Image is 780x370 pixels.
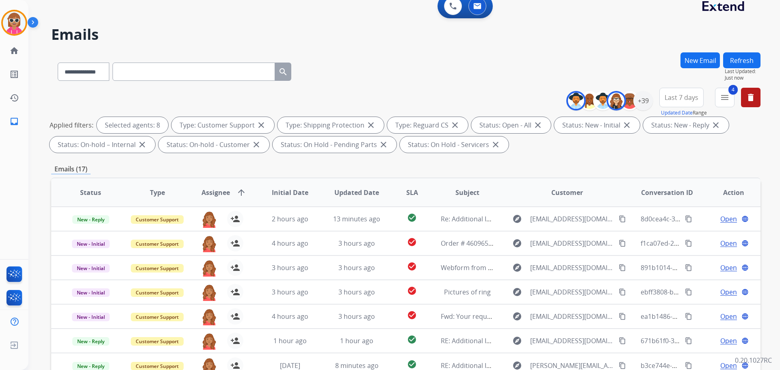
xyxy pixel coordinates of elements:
span: Re: Additional Information Needed: Photo(s) and/or video(s) of defective product in question [441,214,724,223]
img: agent-avatar [201,333,217,350]
span: [EMAIL_ADDRESS][DOMAIN_NAME] [530,287,614,297]
img: agent-avatar [201,260,217,277]
div: Status: On-hold - Customer [158,136,269,153]
span: New - Initial [72,288,110,297]
img: agent-avatar [201,284,217,301]
span: [EMAIL_ADDRESS][DOMAIN_NAME] [530,238,614,248]
span: New - Reply [72,215,109,224]
mat-icon: content_copy [619,240,626,247]
button: Refresh [723,52,760,68]
mat-icon: content_copy [685,240,692,247]
span: 13 minutes ago [333,214,380,223]
mat-icon: inbox [9,117,19,126]
mat-icon: content_copy [619,215,626,223]
span: 8d0cea4c-3455-4b9a-88a6-60de3b91beab [641,214,767,223]
mat-icon: person_add [230,312,240,321]
span: 1 hour ago [273,336,307,345]
mat-icon: close [450,120,460,130]
mat-icon: menu [720,93,730,102]
span: 4 [728,85,738,95]
span: Open [720,263,737,273]
div: Type: Customer Support [171,117,274,133]
span: [EMAIL_ADDRESS][DOMAIN_NAME] [530,312,614,321]
span: Customer [551,188,583,197]
span: Webform from [EMAIL_ADDRESS][DOMAIN_NAME] on [DATE] [441,263,625,272]
div: Status: On-hold – Internal [50,136,155,153]
mat-icon: check_circle [407,359,417,369]
span: 8 minutes ago [335,361,379,370]
mat-icon: close [491,140,500,149]
mat-icon: close [533,120,543,130]
span: Order # 460965942 [441,239,499,248]
mat-icon: language [741,288,749,296]
mat-icon: home [9,46,19,56]
span: [EMAIL_ADDRESS][DOMAIN_NAME] [530,263,614,273]
mat-icon: explore [512,312,522,321]
span: Last Updated: [725,68,760,75]
span: New - Initial [72,313,110,321]
span: Type [150,188,165,197]
mat-icon: explore [512,287,522,297]
mat-icon: history [9,93,19,103]
p: Emails (17) [51,164,91,174]
mat-icon: content_copy [685,264,692,271]
span: Just now [725,75,760,81]
span: Open [720,336,737,346]
span: Subject [455,188,479,197]
div: Selected agents: 8 [97,117,168,133]
span: f1ca07ed-2f32-4db8-8385-f38e2aab9235 [641,239,762,248]
h2: Emails [51,26,760,43]
div: Status: Open - All [471,117,551,133]
button: Updated Date [661,110,693,116]
img: agent-avatar [201,308,217,325]
span: 4 hours ago [272,239,308,248]
span: Status [80,188,101,197]
div: Status: On Hold - Pending Parts [273,136,396,153]
span: 3 hours ago [272,288,308,296]
span: Open [720,238,737,248]
span: 3 hours ago [338,288,375,296]
span: Last 7 days [665,96,698,99]
span: Customer Support [131,264,184,273]
span: [DATE] [280,361,300,370]
span: Open [720,287,737,297]
div: Type: Shipping Protection [277,117,384,133]
mat-icon: delete [746,93,756,102]
mat-icon: content_copy [685,288,692,296]
span: 1 hour ago [340,336,373,345]
span: Updated Date [334,188,379,197]
mat-icon: close [256,120,266,130]
p: 0.20.1027RC [735,355,772,365]
img: agent-avatar [201,211,217,228]
mat-icon: explore [512,238,522,248]
span: 3 hours ago [338,263,375,272]
mat-icon: arrow_upward [236,188,246,197]
span: 2 hours ago [272,214,308,223]
mat-icon: check_circle [407,335,417,344]
div: Status: New - Reply [643,117,729,133]
button: Last 7 days [659,88,704,107]
mat-icon: check_circle [407,237,417,247]
span: Open [720,312,737,321]
mat-icon: language [741,362,749,369]
mat-icon: person_add [230,214,240,224]
mat-icon: person_add [230,238,240,248]
span: SLA [406,188,418,197]
span: [EMAIL_ADDRESS][DOMAIN_NAME] [530,336,614,346]
mat-icon: content_copy [685,215,692,223]
span: Customer Support [131,215,184,224]
span: Conversation ID [641,188,693,197]
button: New Email [680,52,720,68]
mat-icon: language [741,337,749,344]
span: Customer Support [131,337,184,346]
span: 4 hours ago [272,312,308,321]
mat-icon: language [741,313,749,320]
span: Open [720,214,737,224]
div: +39 [633,91,653,110]
button: 4 [715,88,734,107]
span: RE: Additional Information Needed: Photo(s) and/or video(s) of defective product in question [441,336,724,345]
span: 671b61f0-34c9-46fc-a5a7-8b8d4db05aeb [641,336,764,345]
mat-icon: content_copy [619,313,626,320]
div: Status: On Hold - Servicers [400,136,509,153]
span: Fwd: Your requested Mattress Firm receipt [441,312,572,321]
